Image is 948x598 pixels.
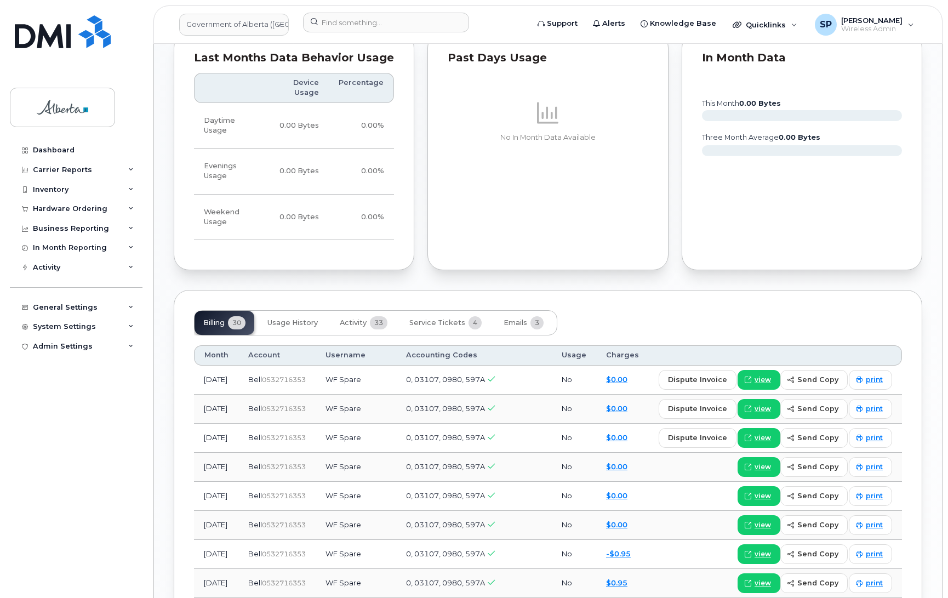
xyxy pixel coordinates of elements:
a: Government of Alberta (GOA) [179,14,289,36]
span: Alerts [602,18,625,29]
a: $0.00 [606,491,627,500]
td: 0.00 Bytes [266,103,329,149]
div: Susannah Parlee [807,14,922,36]
span: Service Tickets [409,318,465,327]
div: Past Days Usage [448,53,648,64]
a: print [849,573,892,593]
tr: Friday from 6:00pm to Monday 8:00am [194,195,394,241]
span: Support [547,18,578,29]
span: send copy [797,549,838,559]
span: Bell [248,433,262,442]
span: 0532716353 [262,521,306,529]
span: 0, 03107, 0980, 597A [406,375,485,384]
th: Month [194,345,238,365]
span: dispute invoice [668,403,727,414]
tr: Weekdays from 6:00pm to 8:00am [194,149,394,195]
div: Last Months Data Behavior Usage [194,53,394,64]
span: 0532716353 [262,434,306,442]
a: view [738,428,780,448]
span: 0532716353 [262,405,306,413]
a: view [738,457,780,477]
span: 0532716353 [262,579,306,587]
span: Wireless Admin [841,25,903,33]
span: Emails [504,318,527,327]
td: No [552,366,596,395]
td: WF Spare [316,569,396,598]
span: 0532716353 [262,463,306,471]
div: Quicklinks [725,14,805,36]
td: WF Spare [316,395,396,424]
text: this month [701,99,781,107]
span: send copy [797,491,838,501]
span: print [866,404,883,414]
span: SP [820,18,832,31]
span: 0, 03107, 0980, 597A [406,549,485,558]
td: 0.00% [329,149,394,195]
td: No [552,424,596,453]
span: 4 [469,316,482,329]
button: send copy [780,457,848,477]
div: In Month Data [702,53,902,64]
td: Daytime Usage [194,103,266,149]
span: view [755,549,771,559]
span: 0532716353 [262,375,306,384]
tspan: 0.00 Bytes [739,99,781,107]
span: Usage History [267,318,318,327]
button: send copy [780,515,848,535]
button: dispute invoice [659,399,736,419]
span: 0, 03107, 0980, 597A [406,462,485,471]
td: 0.00% [329,103,394,149]
span: 0, 03107, 0980, 597A [406,404,485,413]
a: print [849,544,892,564]
span: send copy [797,432,838,443]
td: No [552,511,596,540]
a: view [738,399,780,419]
span: Bell [248,404,262,413]
span: print [866,549,883,559]
th: Username [316,345,396,365]
button: send copy [780,399,848,419]
td: WF Spare [316,424,396,453]
span: dispute invoice [668,374,727,385]
input: Find something... [303,13,469,32]
span: Bell [248,578,262,587]
a: Alerts [585,13,633,35]
span: Bell [248,549,262,558]
span: dispute invoice [668,432,727,443]
span: 3 [530,316,544,329]
span: view [755,375,771,385]
span: view [755,491,771,501]
a: print [849,370,892,390]
span: Activity [340,318,367,327]
td: No [552,569,596,598]
a: -$0.95 [606,549,631,558]
span: view [755,404,771,414]
tspan: 0.00 Bytes [779,133,820,141]
a: view [738,486,780,506]
span: Bell [248,520,262,529]
span: send copy [797,578,838,588]
a: print [849,399,892,419]
button: dispute invoice [659,428,736,448]
span: Quicklinks [746,20,786,29]
td: No [552,482,596,511]
span: 0, 03107, 0980, 597A [406,491,485,500]
td: WF Spare [316,453,396,482]
a: Support [530,13,585,35]
span: view [755,462,771,472]
td: 0.00 Bytes [266,195,329,241]
span: send copy [797,462,838,472]
span: Bell [248,375,262,384]
span: 0, 03107, 0980, 597A [406,578,485,587]
td: [DATE] [194,482,238,511]
a: view [738,370,780,390]
span: 0, 03107, 0980, 597A [406,520,485,529]
button: dispute invoice [659,370,736,390]
a: $0.00 [606,404,627,413]
td: 0.00 Bytes [266,149,329,195]
button: send copy [780,370,848,390]
span: [PERSON_NAME] [841,16,903,25]
span: send copy [797,520,838,530]
button: send copy [780,428,848,448]
a: Knowledge Base [633,13,724,35]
